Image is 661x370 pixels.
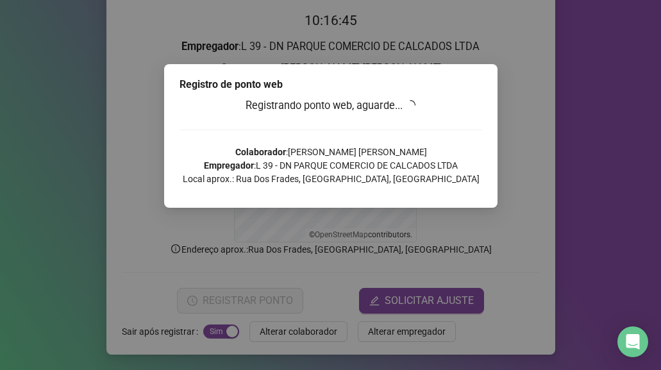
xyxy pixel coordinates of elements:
p: : [PERSON_NAME] [PERSON_NAME] : L 39 - DN PARQUE COMERCIO DE CALCADOS LTDA Local aprox.: Rua Dos ... [180,146,482,186]
span: loading [405,100,415,110]
strong: Empregador [204,160,254,171]
strong: Colaborador [235,147,285,157]
h3: Registrando ponto web, aguarde... [180,97,482,114]
div: Registro de ponto web [180,77,482,92]
div: Open Intercom Messenger [617,326,648,357]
